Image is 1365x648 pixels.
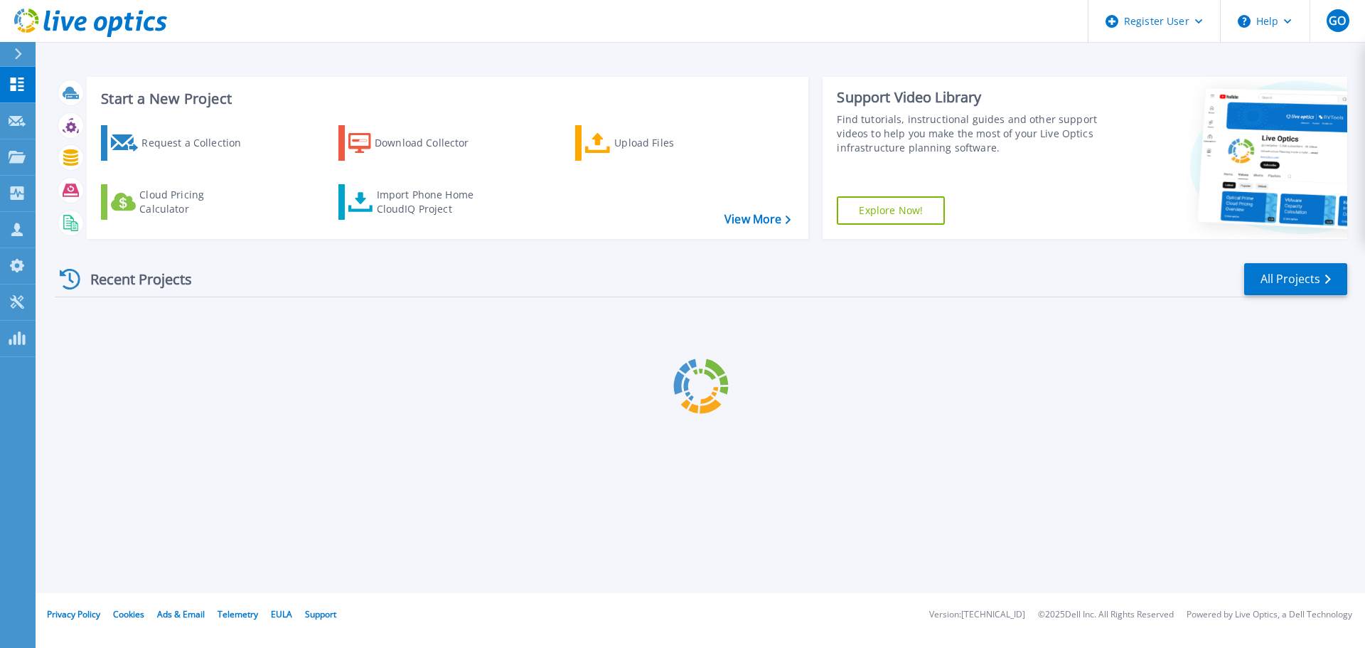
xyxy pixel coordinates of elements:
div: Import Phone Home CloudIQ Project [377,188,488,216]
a: Cookies [113,608,144,620]
a: Cloud Pricing Calculator [101,184,259,220]
a: Explore Now! [837,196,945,225]
h3: Start a New Project [101,91,791,107]
a: All Projects [1244,263,1347,295]
div: Request a Collection [141,129,255,157]
div: Cloud Pricing Calculator [139,188,253,216]
li: © 2025 Dell Inc. All Rights Reserved [1038,610,1174,620]
a: Privacy Policy [47,608,100,620]
li: Powered by Live Optics, a Dell Technology [1187,610,1352,620]
li: Version: [TECHNICAL_ID] [929,610,1025,620]
a: EULA [271,608,292,620]
a: Download Collector [338,125,497,161]
div: Upload Files [614,129,728,157]
div: Find tutorials, instructional guides and other support videos to help you make the most of your L... [837,112,1104,155]
a: Request a Collection [101,125,259,161]
span: GO [1329,15,1346,26]
a: Support [305,608,336,620]
a: Telemetry [218,608,258,620]
a: View More [724,213,791,226]
a: Ads & Email [157,608,205,620]
a: Upload Files [575,125,734,161]
div: Download Collector [375,129,488,157]
div: Recent Projects [55,262,211,297]
div: Support Video Library [837,88,1104,107]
